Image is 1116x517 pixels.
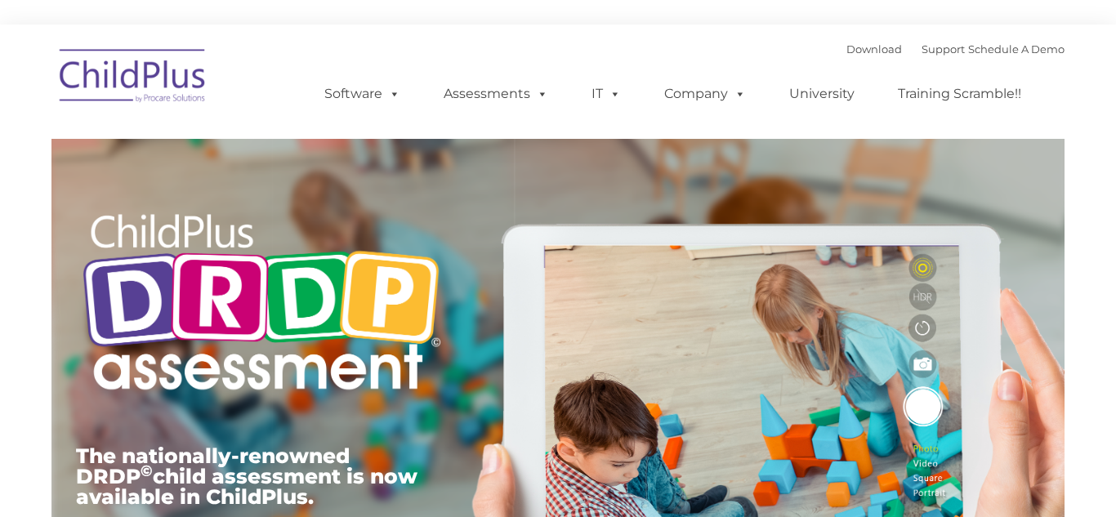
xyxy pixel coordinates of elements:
[76,192,447,417] img: Copyright - DRDP Logo Light
[76,443,417,509] span: The nationally-renowned DRDP child assessment is now available in ChildPlus.
[846,42,1065,56] font: |
[308,78,417,110] a: Software
[773,78,871,110] a: University
[51,38,215,119] img: ChildPlus by Procare Solutions
[141,461,153,480] sup: ©
[846,42,902,56] a: Download
[968,42,1065,56] a: Schedule A Demo
[882,78,1038,110] a: Training Scramble!!
[427,78,565,110] a: Assessments
[648,78,762,110] a: Company
[575,78,637,110] a: IT
[922,42,965,56] a: Support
